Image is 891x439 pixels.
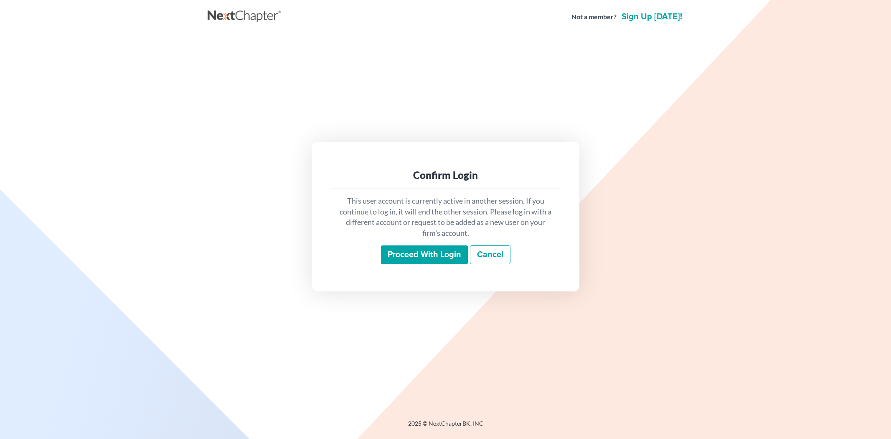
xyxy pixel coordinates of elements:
[620,13,684,21] a: Sign up [DATE]!
[470,245,510,265] a: Cancel
[571,12,617,22] strong: Not a member?
[339,196,553,239] p: This user account is currently active in another session. If you continue to log in, it will end ...
[208,419,684,434] div: 2025 © NextChapterBK, INC
[381,245,468,265] input: Proceed with login
[339,168,553,182] div: Confirm Login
